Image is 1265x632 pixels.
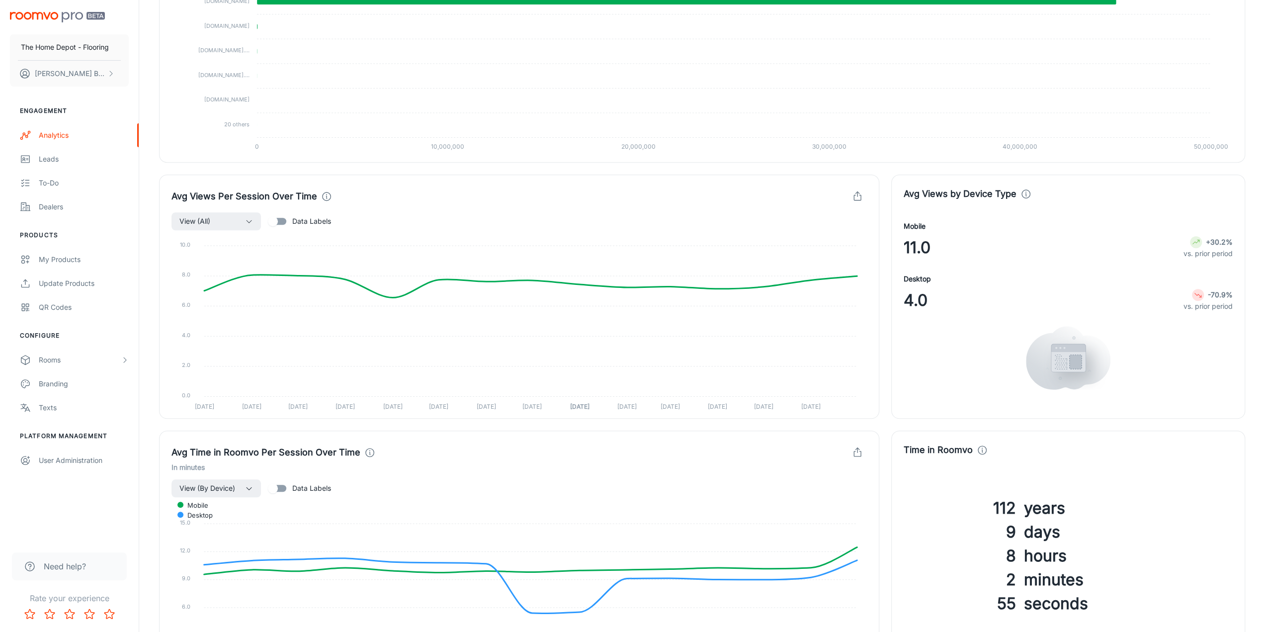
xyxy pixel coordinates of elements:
span: View (All) [179,215,210,227]
tspan: [DATE] [242,403,261,410]
span: View (By Device) [179,482,235,494]
h3: years [1024,496,1233,520]
button: Rate 3 star [60,604,80,624]
div: Leads [39,154,129,165]
span: desktop [180,511,213,520]
div: To-do [39,178,129,188]
p: The Home Depot - Flooring [21,42,109,53]
p: [PERSON_NAME] Butcher [35,68,105,79]
tspan: [DATE] [477,403,496,410]
button: The Home Depot - Flooring [10,34,129,60]
tspan: 4.0 [182,331,190,338]
h3: 8 [904,544,1016,568]
h3: hours [1024,544,1233,568]
div: QR Codes [39,302,129,313]
button: [PERSON_NAME] Butcher [10,61,129,87]
div: Analytics [39,130,129,141]
strong: +30.2% [1206,238,1233,246]
div: Rooms [39,355,121,365]
tspan: 10.0 [180,241,190,248]
p: Rate your experience [8,592,131,604]
button: Rate 2 star [40,604,60,624]
tspan: 20 others [224,121,250,128]
h3: seconds [1024,592,1233,616]
h4: Time in Roomvo [904,443,973,457]
span: mobile [180,501,208,510]
button: Rate 1 star [20,604,40,624]
tspan: 15.0 [180,519,190,526]
tspan: [DATE] [754,403,773,410]
h4: Avg Time in Roomvo Per Session Over Time [171,446,360,459]
h4: Avg Views by Device Type [904,187,1016,201]
div: Update Products [39,278,129,289]
div: Texts [39,402,129,413]
h3: 9 [904,520,1016,544]
tspan: [DATE] [194,403,214,410]
h3: 55 [904,592,1016,616]
tspan: 6.0 [182,603,190,610]
span: 11.0 [904,236,930,260]
tspan: 0 [255,142,259,150]
div: Dealers [39,201,129,212]
button: View (By Device) [171,479,261,497]
h3: 2 [904,568,1016,592]
h4: Avg Views Per Session Over Time [171,189,317,203]
h4: Mobile [904,221,926,232]
tspan: 10,000,000 [431,142,464,150]
tspan: 8.0 [182,271,190,278]
span: 4.0 [904,288,928,312]
span: Data Labels [292,483,331,494]
tspan: [DOMAIN_NAME] [204,96,250,103]
tspan: 2.0 [182,361,190,368]
div: User Administration [39,455,129,466]
button: View (All) [171,212,261,230]
tspan: [DOMAIN_NAME].... [198,72,250,79]
h3: minutes [1024,568,1233,592]
div: Branding [39,378,129,389]
strong: -70.9% [1208,290,1233,299]
span: Data Labels [292,216,331,227]
tspan: [DATE] [801,403,821,410]
tspan: 9.0 [182,575,190,582]
tspan: 20,000,000 [621,142,656,150]
div: My Products [39,254,129,265]
button: Rate 4 star [80,604,99,624]
tspan: [DATE] [708,403,727,410]
tspan: [DATE] [429,403,448,410]
p: vs. prior period [1183,301,1233,312]
tspan: [DATE] [570,403,590,410]
tspan: 0.0 [182,392,190,399]
button: Rate 5 star [99,604,119,624]
h3: 112 [904,496,1016,520]
tspan: 50,000,000 [1194,142,1228,150]
img: Roomvo PRO Beta [10,12,105,22]
tspan: [DOMAIN_NAME].... [198,47,250,54]
h4: Desktop [904,273,931,284]
tspan: [DOMAIN_NAME] [204,22,250,29]
tspan: [DATE] [288,403,307,410]
p: vs. prior period [1183,248,1233,259]
tspan: 12.0 [180,547,190,554]
tspan: [DATE] [522,403,542,410]
tspan: 6.0 [182,301,190,308]
tspan: [DATE] [660,403,679,410]
tspan: 40,000,000 [1003,142,1037,150]
h6: In minutes [171,462,867,473]
h3: days [1024,520,1233,544]
tspan: [DATE] [336,403,355,410]
tspan: [DATE] [383,403,403,410]
tspan: [DATE] [617,403,637,410]
span: Need help? [44,560,86,572]
img: views.svg [1026,326,1110,390]
tspan: 30,000,000 [812,142,846,150]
